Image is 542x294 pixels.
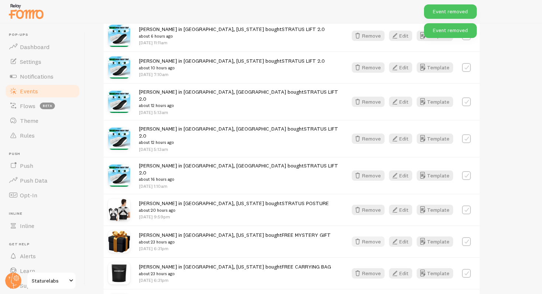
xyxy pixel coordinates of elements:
a: FREE CARRYING BAG [282,263,331,270]
span: Push [20,162,33,169]
button: Remove [352,97,385,107]
button: Template [417,134,453,144]
small: about 23 hours ago [139,239,331,245]
span: Pop-ups [9,32,80,37]
span: [PERSON_NAME] in [GEOGRAPHIC_DATA], [US_STATE] bought [139,58,325,71]
p: [DATE] 5:13am [139,109,338,115]
span: Opt-In [20,191,37,199]
button: Template [417,62,453,73]
span: Learn [20,267,35,274]
p: [DATE] 1:10am [139,183,338,189]
div: Event removed [424,23,477,38]
span: [PERSON_NAME] in [GEOGRAPHIC_DATA], [GEOGRAPHIC_DATA] bought [139,89,338,109]
a: Edit [389,97,417,107]
button: Edit [389,170,412,181]
button: Remove [352,205,385,215]
button: Remove [352,134,385,144]
a: Edit [389,236,417,247]
p: [DATE] 11:11am [139,39,325,46]
button: Edit [389,62,412,73]
span: Settings [20,58,41,65]
button: Edit [389,97,412,107]
a: Events [4,84,80,98]
p: [DATE] 6:31pm [139,245,331,252]
span: Events [20,87,38,95]
span: Push Data [20,177,48,184]
button: Remove [352,31,385,41]
button: Remove [352,236,385,247]
span: [PERSON_NAME] in [GEOGRAPHIC_DATA], [US_STATE] bought [139,200,329,214]
small: about 20 hours ago [139,207,329,214]
img: free-mystery-gift-2-183224_small.png [108,231,130,253]
a: Edit [389,205,417,215]
a: Notifications [4,69,80,84]
img: fomo-relay-logo-orange.svg [8,2,45,21]
a: Edit [389,268,417,279]
span: Flows [20,102,35,110]
span: Notifications [20,73,53,80]
span: Get Help [9,242,80,247]
a: Push Data [4,173,80,188]
p: [DATE] 5:13am [139,146,338,152]
a: Dashboard [4,39,80,54]
span: Alerts [20,252,36,260]
small: about 12 hours ago [139,102,338,109]
button: Remove [352,170,385,181]
button: Edit [389,236,412,247]
a: STRATUS LIFT 2.0 [139,89,338,102]
small: about 6 hours ago [139,33,325,39]
img: stratus-lift-20-890558_small.png [108,128,130,150]
a: Rules [4,128,80,143]
div: Event removed [424,4,477,19]
img: stratus-lift-20-890558_small.png [108,25,130,47]
a: Alerts [4,249,80,263]
a: Edit [389,170,417,181]
a: Flows beta [4,98,80,113]
a: Edit [389,134,417,144]
button: Edit [389,134,412,144]
button: Remove [352,268,385,279]
span: [PERSON_NAME] in [GEOGRAPHIC_DATA], [GEOGRAPHIC_DATA] bought [139,162,338,183]
button: Edit [389,205,412,215]
img: free-carrying-bag-880442_small.png [108,262,130,284]
a: Learn [4,263,80,278]
span: Staturelabs [32,276,67,285]
span: Rules [20,132,35,139]
button: Template [417,205,453,215]
img: stratus-posture-2905236_small.png [108,199,130,221]
a: Edit [389,62,417,73]
span: Push [9,152,80,156]
a: Staturelabs [27,272,76,290]
img: stratus-lift-20-890558_small.png [108,56,130,79]
small: about 23 hours ago [139,270,331,277]
button: Edit [389,268,412,279]
a: Theme [4,113,80,128]
p: [DATE] 6:31pm [139,277,331,283]
p: [DATE] 9:59pm [139,214,329,220]
a: FREE MYSTERY GIFT [282,232,331,238]
button: Template [417,97,453,107]
a: Edit [389,31,417,41]
a: STRATUS LIFT 2.0 [139,162,338,176]
img: stratus-lift-20-890558_small.png [108,91,130,113]
span: beta [40,103,55,109]
span: Theme [20,117,38,124]
small: about 10 hours ago [139,65,325,71]
a: STRATUS LIFT 2.0 [282,26,325,32]
span: Inline [20,222,34,229]
button: Remove [352,62,385,73]
a: Inline [4,218,80,233]
a: STRATUS LIFT 2.0 [282,58,325,64]
small: about 12 hours ago [139,139,338,146]
button: Template [417,31,453,41]
small: about 16 hours ago [139,176,338,183]
button: Template [417,170,453,181]
span: [PERSON_NAME] in [GEOGRAPHIC_DATA], [US_STATE] bought [139,232,331,245]
span: [PERSON_NAME] in [GEOGRAPHIC_DATA], [US_STATE] bought [139,26,325,39]
button: Template [417,268,453,279]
